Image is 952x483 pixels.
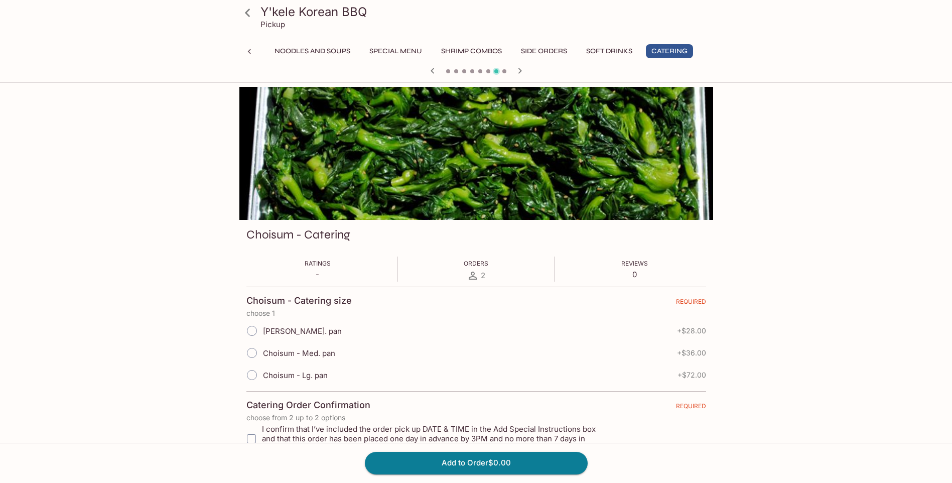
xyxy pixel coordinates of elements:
span: 2 [481,271,485,280]
button: Side Orders [515,44,573,58]
h4: Catering Order Confirmation [246,400,370,411]
h4: Choisum - Catering size [246,295,352,306]
button: Noodles and Soups [269,44,356,58]
span: REQUIRED [676,298,706,309]
button: Shrimp Combos [436,44,507,58]
p: choose 1 [246,309,706,317]
p: 0 [621,270,648,279]
span: Choisum - Med. pan [263,348,335,358]
span: + $28.00 [677,327,706,335]
span: Ratings [305,260,331,267]
div: Choisum - Catering [239,87,713,220]
span: [PERSON_NAME]. pan [263,326,342,336]
button: Soft Drinks [581,44,638,58]
span: + $36.00 [677,349,706,357]
button: Catering [646,44,693,58]
p: choose from 2 up to 2 options [246,414,706,422]
p: - [305,270,331,279]
span: Reviews [621,260,648,267]
span: Orders [464,260,488,267]
p: Pickup [260,20,285,29]
span: REQUIRED [676,402,706,414]
button: Add to Order$0.00 [365,452,588,474]
span: I confirm that I’ve included the order pick up DATE & TIME in the Add Special Instructions box an... [262,424,610,453]
button: Special Menu [364,44,428,58]
span: + $72.00 [677,371,706,379]
h3: Y'kele Korean BBQ [260,4,709,20]
span: Choisum - Lg. pan [263,371,328,380]
h3: Choisum - Catering [246,227,350,243]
